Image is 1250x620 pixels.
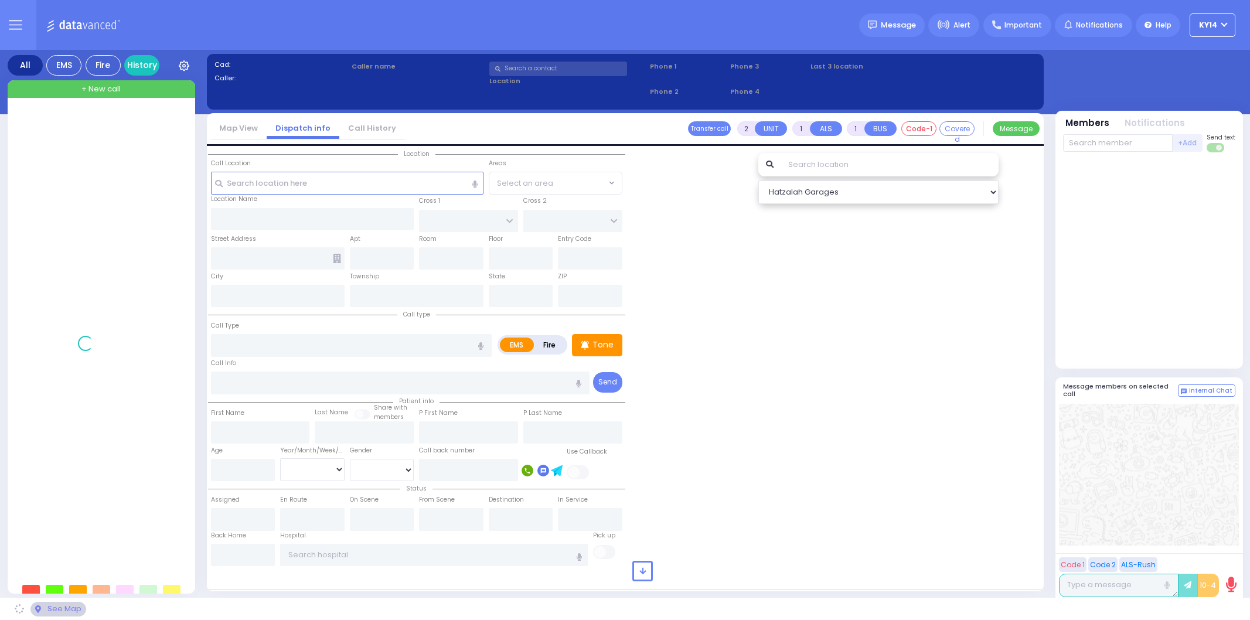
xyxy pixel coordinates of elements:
span: Phone 4 [730,87,806,97]
a: Map View [210,122,267,134]
button: Message [993,121,1040,136]
span: Phone 1 [650,62,726,71]
span: Help [1156,20,1171,30]
div: All [8,55,43,76]
button: Transfer call [688,121,731,136]
label: In Service [558,495,588,505]
button: Code-1 [901,121,936,136]
label: EMS [500,338,534,352]
label: City [211,272,223,281]
span: Internal Chat [1189,387,1232,395]
a: Call History [339,122,405,134]
label: P Last Name [523,408,562,418]
label: Location Name [211,195,257,204]
span: Message [881,19,916,31]
span: Alert [953,20,970,30]
span: members [374,413,404,421]
span: + New call [81,83,121,95]
button: Notifications [1125,117,1185,130]
label: Room [419,234,437,244]
label: P First Name [419,408,458,418]
label: Call back number [419,446,475,455]
label: Fire [533,338,566,352]
label: Last 3 location [810,62,923,71]
label: Caller name [352,62,485,71]
label: Call Type [211,321,239,331]
input: Search location here [211,172,483,194]
span: Important [1004,20,1042,30]
label: First Name [211,408,244,418]
div: Fire [86,55,121,76]
label: Apt [350,234,360,244]
label: Destination [489,495,524,505]
label: En Route [280,495,307,505]
button: Internal Chat [1178,384,1235,397]
img: comment-alt.png [1181,389,1187,394]
label: Age [211,446,223,455]
h5: Message members on selected call [1063,383,1178,398]
label: Cross 2 [523,196,547,206]
label: Areas [489,159,506,168]
label: Call Location [211,159,251,168]
button: UNIT [755,121,787,136]
button: ALS-Rush [1119,557,1157,572]
img: Logo [46,18,124,32]
span: KY14 [1199,20,1217,30]
div: EMS [46,55,81,76]
button: Code 2 [1088,557,1118,572]
input: Search location [781,153,998,176]
div: Year/Month/Week/Day [280,446,345,455]
label: Turn off text [1207,142,1225,154]
label: Assigned [211,495,240,505]
label: Pick up [593,531,615,540]
a: History [124,55,159,76]
label: Use Callback [567,447,607,457]
label: Township [350,272,379,281]
span: Phone 3 [730,62,806,71]
label: ZIP [558,272,567,281]
label: On Scene [350,495,379,505]
button: Code 1 [1059,557,1086,572]
label: Location [489,76,646,86]
button: ALS [810,121,842,136]
button: BUS [864,121,897,136]
label: Back Home [211,531,246,540]
span: Send text [1207,133,1235,142]
label: Cad: [214,60,348,70]
input: Search member [1063,134,1173,152]
label: Hospital [280,531,306,540]
span: Patient info [393,397,440,406]
div: See map [30,602,86,616]
button: Send [593,372,622,393]
span: Select an area [497,178,553,189]
label: Cross 1 [419,196,440,206]
button: Covered [939,121,975,136]
button: KY14 [1190,13,1235,37]
img: message.svg [868,21,877,29]
label: Floor [489,234,503,244]
label: Street Address [211,234,256,244]
span: Status [400,484,432,493]
a: Dispatch info [267,122,339,134]
span: Phone 2 [650,87,726,97]
span: Location [398,149,435,158]
input: Search a contact [489,62,627,76]
span: Notifications [1076,20,1123,30]
button: Members [1065,117,1109,130]
input: Search hospital [280,544,588,566]
span: Call type [397,310,436,319]
label: Entry Code [558,234,591,244]
label: State [489,272,505,281]
label: From Scene [419,495,455,505]
p: Tone [592,339,614,351]
label: Last Name [315,408,348,417]
label: Gender [350,446,372,455]
label: Call Info [211,359,236,368]
span: Other building occupants [333,254,341,263]
small: Share with [374,403,407,412]
label: Caller: [214,73,348,83]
